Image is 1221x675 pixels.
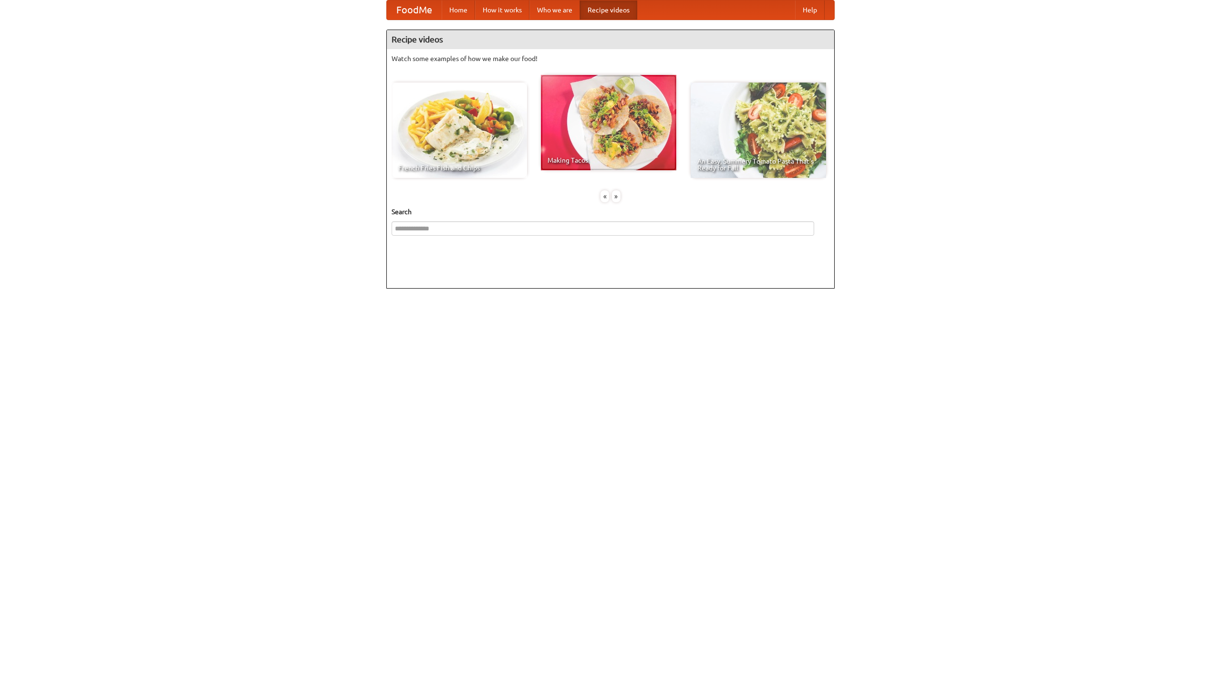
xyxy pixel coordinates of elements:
[398,165,520,171] span: French Fries Fish and Chips
[612,190,621,202] div: »
[392,207,829,217] h5: Search
[529,0,580,20] a: Who we are
[392,54,829,63] p: Watch some examples of how we make our food!
[387,30,834,49] h4: Recipe videos
[580,0,637,20] a: Recipe videos
[795,0,825,20] a: Help
[387,0,442,20] a: FoodMe
[475,0,529,20] a: How it works
[392,83,527,178] a: French Fries Fish and Chips
[600,190,609,202] div: «
[541,75,676,170] a: Making Tacos
[697,158,819,171] span: An Easy, Summery Tomato Pasta That's Ready for Fall
[691,83,826,178] a: An Easy, Summery Tomato Pasta That's Ready for Fall
[442,0,475,20] a: Home
[548,157,670,164] span: Making Tacos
